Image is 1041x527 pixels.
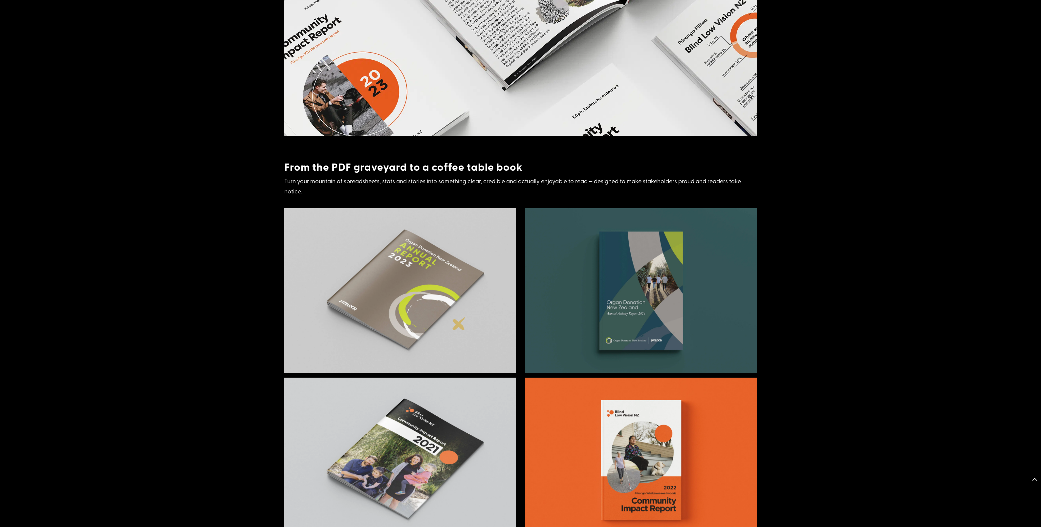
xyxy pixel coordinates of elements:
img: ODNZ Old Annual Report [284,208,516,373]
p: Turn your mountain of spreadsheets, stats and stories into something clear, credible and actually... [284,176,757,202]
h4: From the PDF graveyard to a coffee table book [284,160,757,176]
img: ODNZ New Annual Report [525,208,757,373]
